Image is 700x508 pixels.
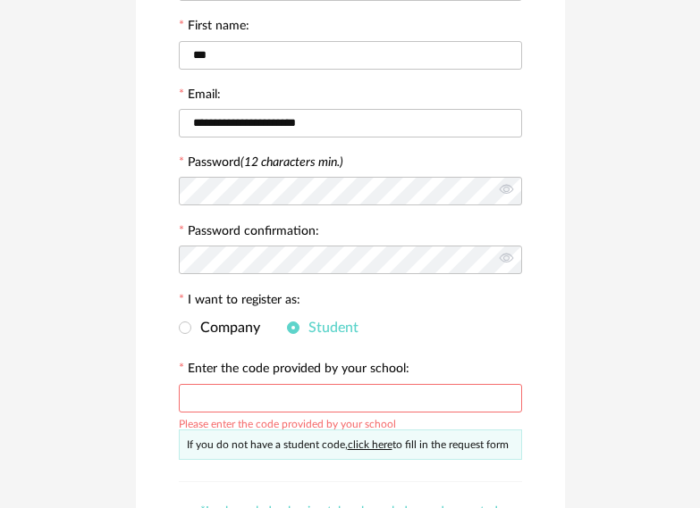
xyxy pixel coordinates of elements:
[179,88,221,104] label: Email:
[179,362,409,379] label: Enter the code provided by your school:
[179,294,300,310] label: I want to register as:
[179,20,249,36] label: First name:
[179,429,522,460] div: If you do not have a student code, to fill in the request form
[299,321,358,335] span: Student
[179,225,319,241] label: Password confirmation:
[188,156,343,169] label: Password
[240,156,343,169] i: (12 characters min.)
[348,439,392,450] a: click here
[191,321,260,335] span: Company
[179,415,396,429] div: Please enter the code provided by your school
